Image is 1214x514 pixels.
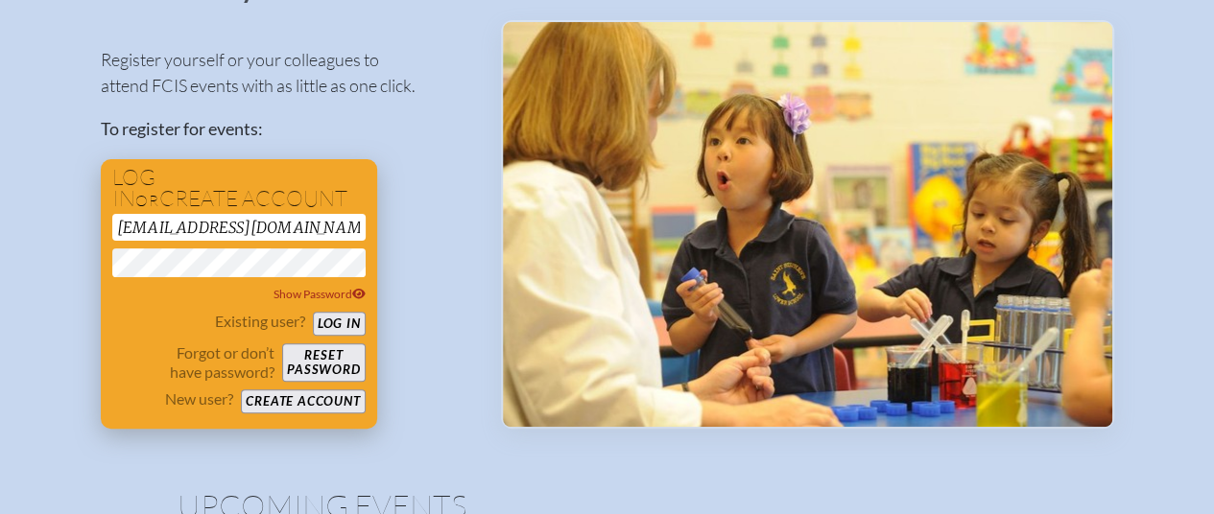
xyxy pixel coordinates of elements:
[215,312,305,331] p: Existing user?
[101,116,470,142] p: To register for events:
[313,312,366,336] button: Log in
[112,167,366,210] h1: Log in create account
[101,47,470,99] p: Register yourself or your colleagues to attend FCIS events with as little as one click.
[112,343,275,382] p: Forgot or don’t have password?
[503,22,1112,427] img: Events
[165,389,233,409] p: New user?
[282,343,365,382] button: Resetpassword
[241,389,365,413] button: Create account
[274,287,366,301] span: Show Password
[112,214,366,241] input: Email
[135,191,159,210] span: or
